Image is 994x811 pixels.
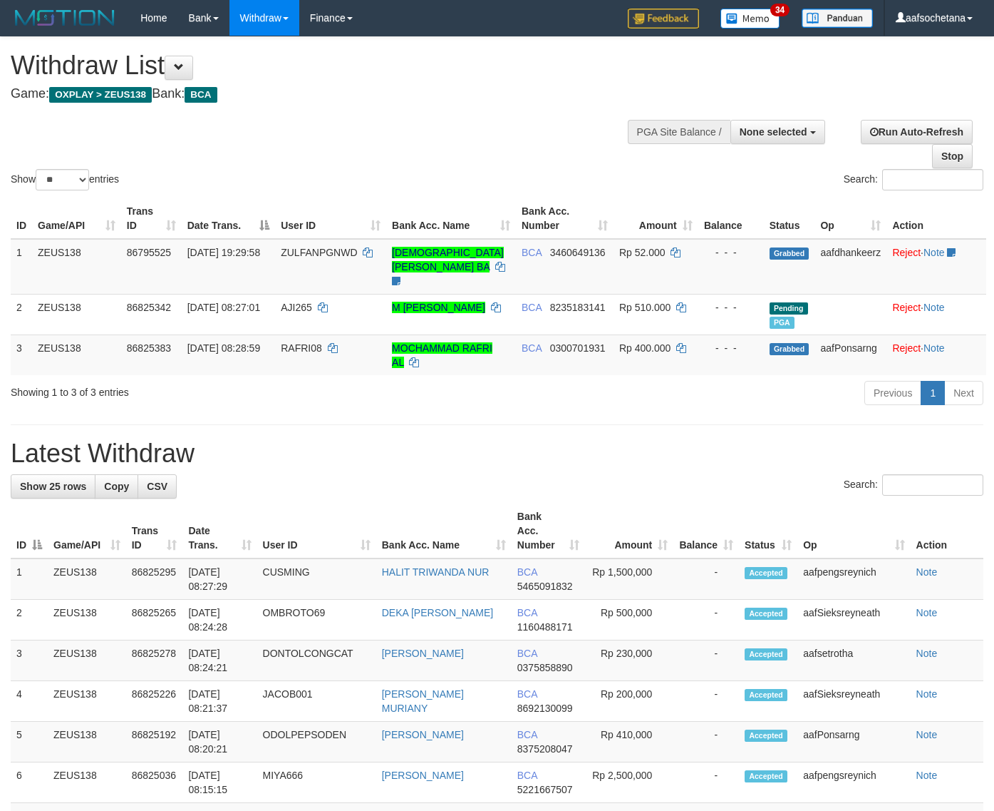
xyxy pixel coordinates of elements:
td: - [673,641,739,681]
a: Reject [892,302,921,313]
a: Note [916,770,938,781]
td: 1 [11,558,48,600]
td: Rp 1,500,000 [585,558,674,600]
span: BCA [522,342,542,354]
td: [DATE] 08:27:29 [182,558,257,600]
td: Rp 200,000 [585,681,674,722]
a: Note [916,648,938,659]
th: Bank Acc. Name: activate to sort column ascending [376,504,512,558]
td: 86825036 [126,762,183,803]
span: AJI265 [281,302,312,313]
td: MIYA666 [257,762,376,803]
td: ODOLPEPSODEN [257,722,376,762]
a: Note [916,607,938,618]
label: Search: [844,474,983,496]
a: CSV [138,474,177,499]
td: 3 [11,335,32,375]
h4: Game: Bank: [11,87,648,101]
td: Rp 500,000 [585,600,674,641]
span: [DATE] 08:27:01 [187,302,260,313]
a: Copy [95,474,138,499]
span: [DATE] 19:29:58 [187,247,260,258]
span: ZULFANPGNWD [281,247,357,258]
span: Show 25 rows [20,481,86,492]
th: User ID: activate to sort column ascending [257,504,376,558]
span: BCA [185,87,217,103]
span: Copy 1160488171 to clipboard [517,621,573,633]
a: Note [923,247,945,258]
a: Previous [864,381,921,405]
a: [PERSON_NAME] [382,770,464,781]
td: - [673,722,739,762]
td: 2 [11,600,48,641]
a: HALIT TRIWANDA NUR [382,566,490,578]
th: Bank Acc. Number: activate to sort column ascending [512,504,585,558]
td: - [673,558,739,600]
span: Marked by aafpengsreynich [770,317,794,329]
span: None selected [740,126,807,138]
td: aafsetrotha [797,641,910,681]
th: Bank Acc. Number: activate to sort column ascending [516,198,614,239]
a: Show 25 rows [11,474,95,499]
div: - - - [704,341,758,355]
a: [DEMOGRAPHIC_DATA][PERSON_NAME] BA [392,247,504,272]
td: aafPonsarng [797,722,910,762]
span: Copy 5465091832 to clipboard [517,581,573,592]
span: Copy 3460649136 to clipboard [550,247,606,258]
td: JACOB001 [257,681,376,722]
td: [DATE] 08:24:21 [182,641,257,681]
a: Note [916,729,938,740]
td: 86825192 [126,722,183,762]
div: - - - [704,300,758,315]
button: None selected [730,120,825,144]
a: M [PERSON_NAME] [392,302,485,313]
span: BCA [517,566,537,578]
td: ZEUS138 [48,762,126,803]
td: aafPonsarng [814,335,886,375]
span: Pending [770,302,808,315]
td: DONTOLCONGCAT [257,641,376,681]
div: Showing 1 to 3 of 3 entries [11,379,403,399]
td: - [673,600,739,641]
span: BCA [517,770,537,781]
span: Rp 52.000 [619,247,666,258]
td: aafdhankeerz [814,239,886,295]
span: BCA [517,607,537,618]
td: - [673,762,739,803]
span: Rp 510.000 [619,302,671,313]
th: Date Trans.: activate to sort column ascending [182,504,257,558]
td: ZEUS138 [48,722,126,762]
img: Button%20Memo.svg [720,9,780,29]
a: Stop [932,144,973,168]
select: Showentries [36,169,89,190]
h1: Withdraw List [11,51,648,80]
span: OXPLAY > ZEUS138 [49,87,152,103]
th: Action [886,198,986,239]
td: Rp 410,000 [585,722,674,762]
th: User ID: activate to sort column ascending [275,198,386,239]
td: 6 [11,762,48,803]
td: 1 [11,239,32,295]
input: Search: [882,169,983,190]
td: ZEUS138 [48,681,126,722]
td: Rp 230,000 [585,641,674,681]
th: ID [11,198,32,239]
a: Reject [892,247,921,258]
a: [PERSON_NAME] [382,729,464,740]
th: Status [764,198,815,239]
input: Search: [882,474,983,496]
a: DEKA [PERSON_NAME] [382,607,493,618]
td: 5 [11,722,48,762]
th: Date Trans.: activate to sort column descending [182,198,275,239]
span: 86825383 [127,342,171,354]
span: 34 [770,4,789,16]
td: 86825226 [126,681,183,722]
a: Run Auto-Refresh [861,120,973,144]
span: 86795525 [127,247,171,258]
a: Next [944,381,983,405]
a: Note [916,688,938,700]
td: ZEUS138 [32,335,121,375]
span: Copy 5221667507 to clipboard [517,784,573,795]
span: Accepted [745,730,787,742]
td: · [886,239,986,295]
